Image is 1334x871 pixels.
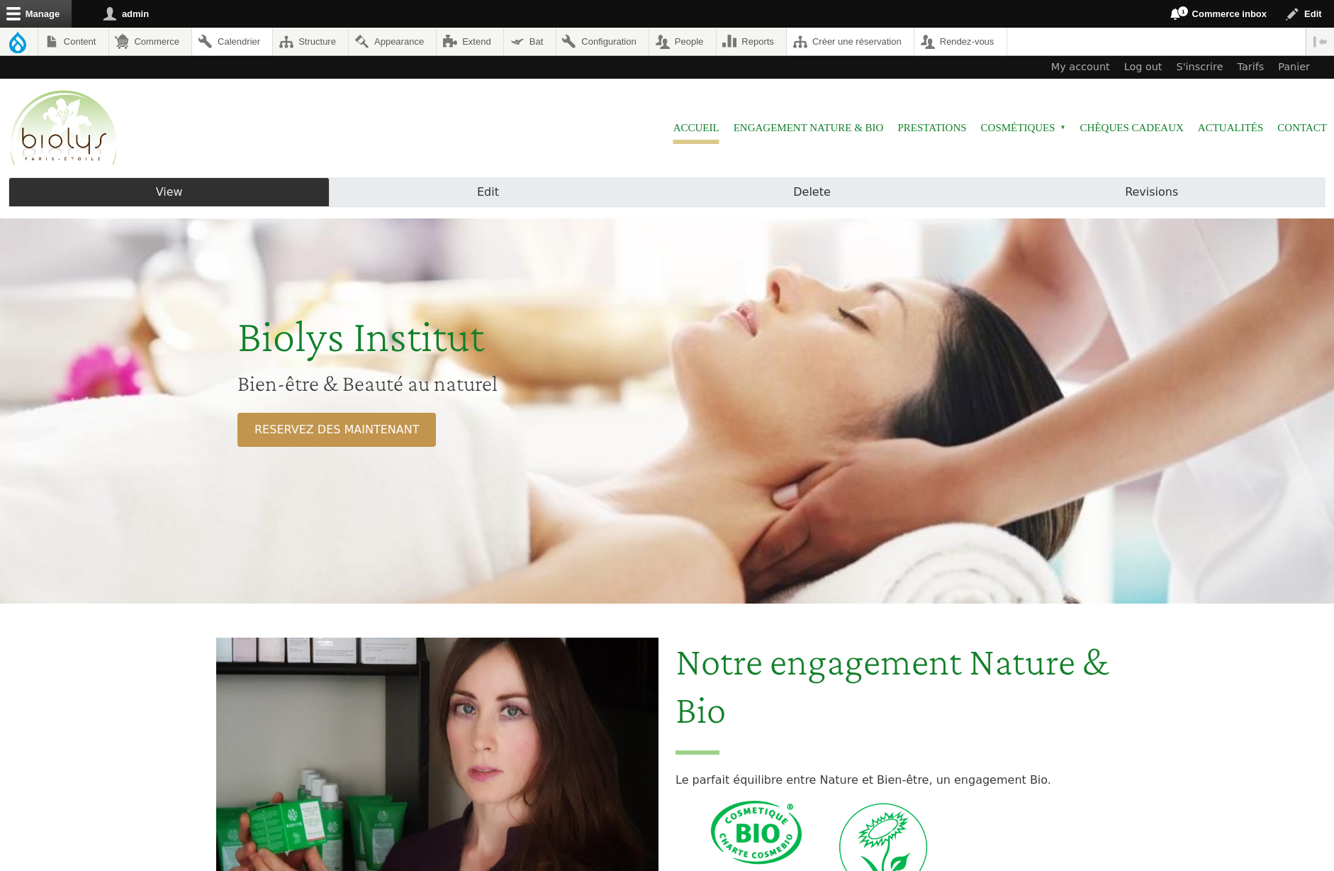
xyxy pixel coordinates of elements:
h2: Bien-être & Beauté au naturel [237,370,796,396]
a: Créer une réservation [787,28,914,55]
a: Contact [1277,112,1327,144]
span: » [1060,125,1066,131]
a: Appearance [349,28,436,55]
a: People [649,28,716,55]
a: Reports [717,28,787,55]
a: S'inscrire [1170,56,1231,79]
a: Prestations [897,112,966,144]
a: Commerce [109,28,192,55]
a: View [9,177,330,207]
a: Content [38,28,108,55]
a: Actualités [1198,112,1264,144]
a: Structure [273,28,348,55]
a: Configuration [556,28,649,55]
a: Accueil [673,112,719,144]
a: Bat [504,28,556,55]
a: Panier [1271,56,1317,79]
a: Extend [437,28,503,55]
a: Calendrier [192,28,272,55]
span: Cosmétiques [981,112,1066,144]
a: Engagement Nature & Bio [734,112,884,144]
a: Tarifs [1231,56,1272,79]
button: Vertical orientation [1306,28,1334,55]
a: Chèques cadeaux [1080,112,1184,144]
a: Delete [646,177,978,207]
a: RESERVEZ DES MAINTENANT [237,413,436,447]
h2: Notre engagement Nature & Bio [676,638,1118,754]
nav: Tabs [9,177,1325,207]
a: Log out [1117,56,1170,79]
span: 1 [1177,6,1189,17]
a: Revisions [977,177,1325,207]
a: Edit [330,177,646,207]
img: Home [7,88,120,169]
span: Biolys Institut [237,311,484,361]
a: My account [1044,56,1117,79]
p: Le parfait équilibre entre Nature et Bien-être, un engagement Bio. [676,772,1118,789]
a: Rendez-vous [914,28,1007,55]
